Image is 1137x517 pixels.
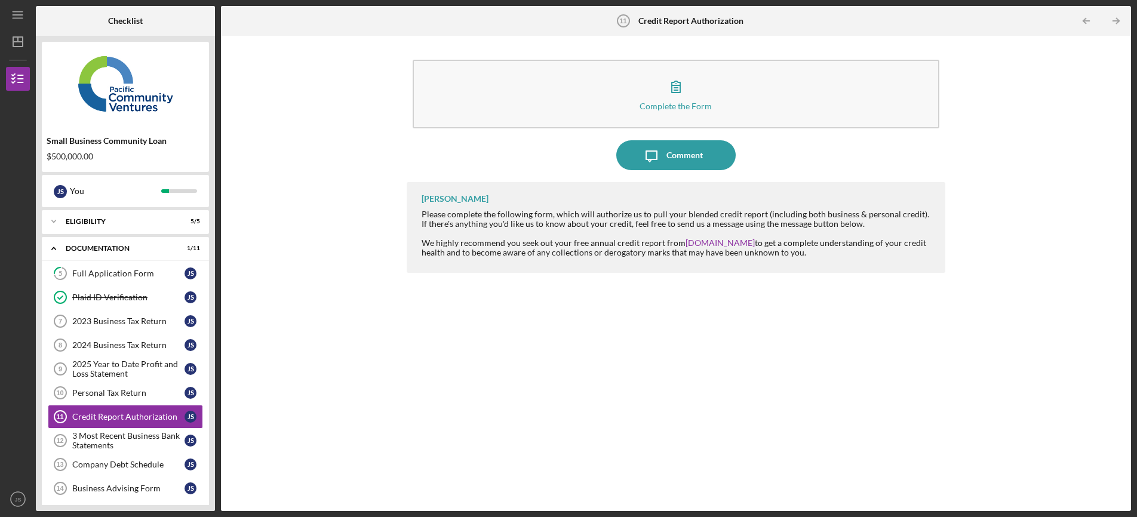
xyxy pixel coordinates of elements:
a: 82024 Business Tax ReturnJS [48,333,203,357]
div: Business Advising Form [72,484,185,493]
tspan: 9 [59,365,62,373]
a: 10Personal Tax ReturnJS [48,381,203,405]
div: J S [54,185,67,198]
div: 1 / 11 [179,245,200,252]
div: Company Debt Schedule [72,460,185,469]
div: J S [185,411,196,423]
div: J S [185,267,196,279]
div: You [70,181,161,201]
tspan: 14 [56,485,64,492]
div: $500,000.00 [47,152,204,161]
tspan: 8 [59,341,62,349]
a: 5Full Application FormJS [48,261,203,285]
button: JS [6,487,30,511]
div: Full Application Form [72,269,185,278]
a: 13Company Debt ScheduleJS [48,453,203,476]
div: Eligibility [66,218,170,225]
a: 14Business Advising FormJS [48,476,203,500]
div: Credit Report Authorization [72,412,185,421]
div: J S [185,291,196,303]
div: Complete the Form [640,101,712,110]
div: 3 Most Recent Business Bank Statements [72,431,185,450]
a: 123 Most Recent Business Bank StatementsJS [48,429,203,453]
div: J S [185,387,196,399]
a: 11Credit Report AuthorizationJS [48,405,203,429]
div: 2024 Business Tax Return [72,340,185,350]
button: Comment [616,140,736,170]
tspan: 5 [59,270,62,278]
div: Comment [666,140,703,170]
div: J S [185,458,196,470]
a: Plaid ID VerificationJS [48,285,203,309]
div: J S [185,435,196,447]
div: Please complete the following form, which will authorize us to pull your blended credit report (i... [422,210,933,257]
div: 2025 Year to Date Profit and Loss Statement [72,359,185,378]
div: [PERSON_NAME] [422,194,488,204]
button: Complete the Form [413,60,939,128]
tspan: 11 [619,17,626,24]
a: [DOMAIN_NAME] [686,238,755,248]
tspan: 12 [56,437,63,444]
tspan: 7 [59,318,62,325]
div: 2023 Business Tax Return [72,316,185,326]
div: Plaid ID Verification [72,293,185,302]
b: Checklist [108,16,143,26]
div: Small Business Community Loan [47,136,204,146]
img: Product logo [42,48,209,119]
div: J S [185,482,196,494]
div: 5 / 5 [179,218,200,225]
div: J S [185,363,196,375]
div: Documentation [66,245,170,252]
tspan: 10 [56,389,63,396]
div: J S [185,339,196,351]
a: 92025 Year to Date Profit and Loss StatementJS [48,357,203,381]
div: J S [185,315,196,327]
tspan: 11 [56,413,63,420]
a: 72023 Business Tax ReturnJS [48,309,203,333]
div: Personal Tax Return [72,388,185,398]
b: Credit Report Authorization [638,16,743,26]
text: JS [14,496,21,503]
tspan: 13 [56,461,63,468]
